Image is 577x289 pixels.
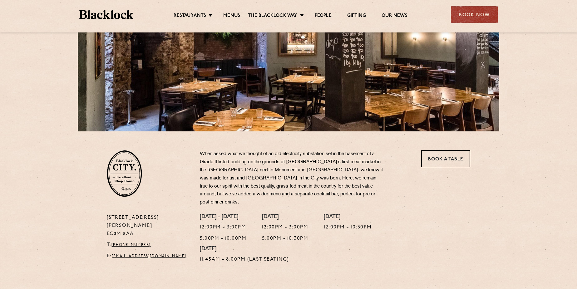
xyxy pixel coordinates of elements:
p: When asked what we thought of an old electricity substation set in the basement of a Grade II lis... [200,150,384,207]
p: E: [107,252,191,260]
a: The Blacklock Way [248,13,297,20]
a: People [315,13,332,20]
a: [EMAIL_ADDRESS][DOMAIN_NAME] [112,254,186,258]
h4: [DATE] [324,214,372,221]
p: 12:00pm - 3:00pm [200,223,246,232]
a: Menus [223,13,240,20]
p: T: [107,241,191,249]
p: 11:45am - 8:00pm (Last Seating) [200,256,289,264]
img: City-stamp-default.svg [107,150,142,197]
h4: [DATE] [200,246,289,253]
p: 5:00pm - 10:00pm [200,235,246,243]
a: Gifting [347,13,366,20]
img: BL_Textured_Logo-footer-cropped.svg [79,10,133,19]
a: Restaurants [174,13,206,20]
a: Book a Table [421,150,470,167]
p: 12:00pm - 10:30pm [324,223,372,232]
p: 5:00pm - 10:30pm [262,235,308,243]
h4: [DATE] - [DATE] [200,214,246,221]
div: Book Now [451,6,498,23]
a: [PHONE_NUMBER] [111,243,151,247]
p: 12:00pm - 3:00pm [262,223,308,232]
h4: [DATE] [262,214,308,221]
p: [STREET_ADDRESS][PERSON_NAME] EC3M 8AA [107,214,191,238]
a: Our News [382,13,407,20]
